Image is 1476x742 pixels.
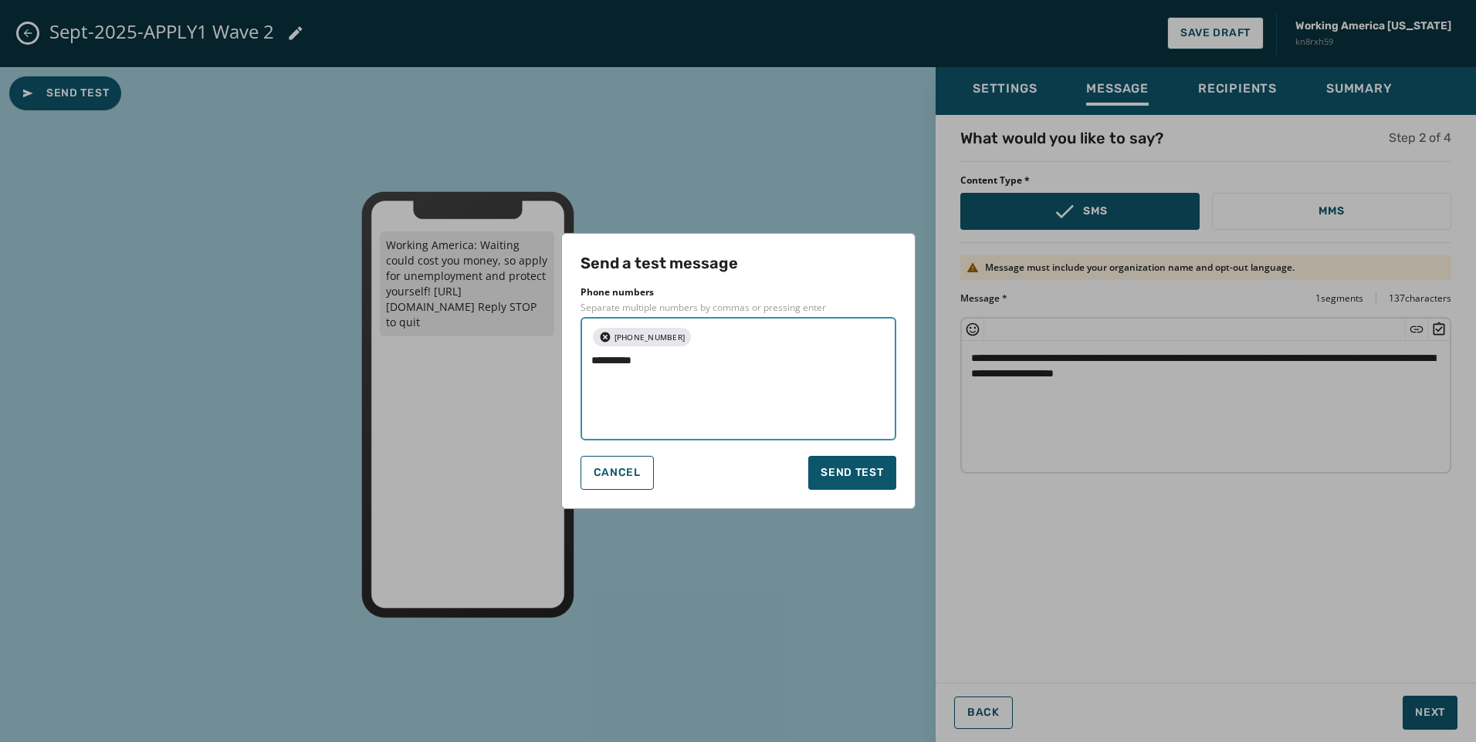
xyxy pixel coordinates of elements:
[581,456,654,490] button: Cancel
[593,328,692,346] div: [PHONE_NUMBER]
[581,302,896,314] span: Separate multiple numbers by commas or pressing enter
[821,465,883,481] span: Send test
[581,252,896,274] h3: Send a test message
[581,286,654,298] label: Phone numbers
[594,467,641,479] span: Cancel
[808,456,895,490] button: Send test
